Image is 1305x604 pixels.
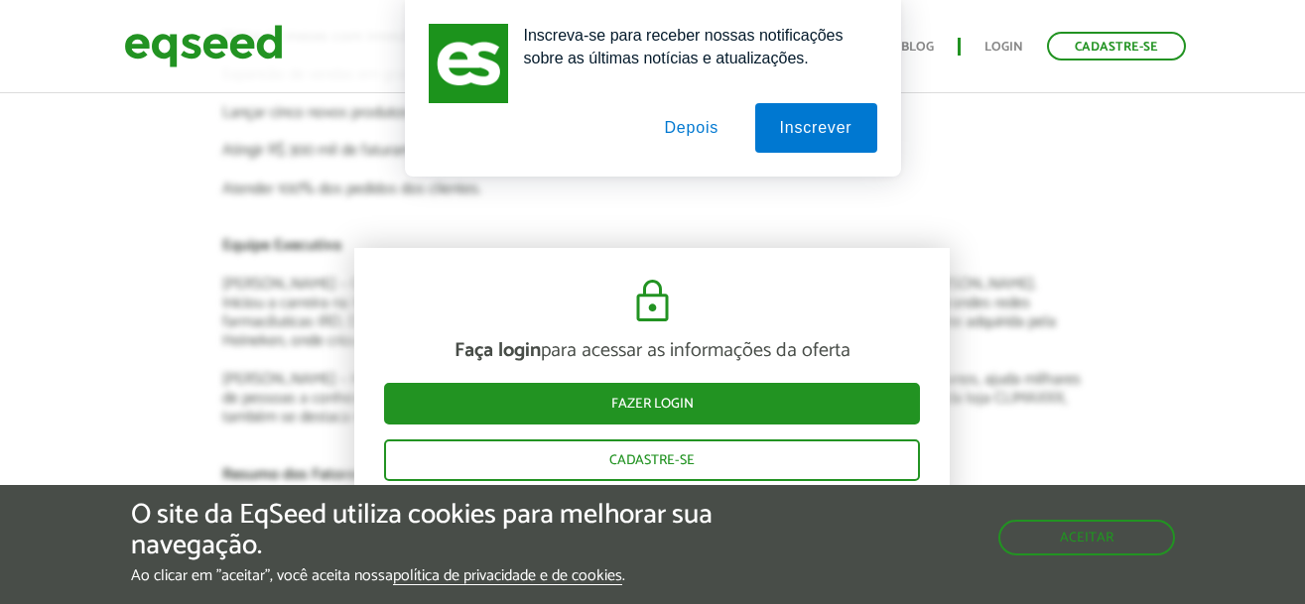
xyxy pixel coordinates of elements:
[429,24,508,103] img: notification icon
[131,566,757,585] p: Ao clicar em "aceitar", você aceita nossa .
[393,568,622,585] a: política de privacidade e de cookies
[384,383,920,424] a: Fazer login
[639,103,743,153] button: Depois
[628,278,677,325] img: cadeado.svg
[131,500,757,561] h5: O site da EqSeed utiliza cookies para melhorar sua navegação.
[384,339,920,363] p: para acessar as informações da oferta
[384,439,920,481] a: Cadastre-se
[755,103,877,153] button: Inscrever
[998,520,1175,555] button: Aceitar
[508,24,877,69] div: Inscreva-se para receber nossas notificações sobre as últimas notícias e atualizações.
[455,334,541,367] strong: Faça login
